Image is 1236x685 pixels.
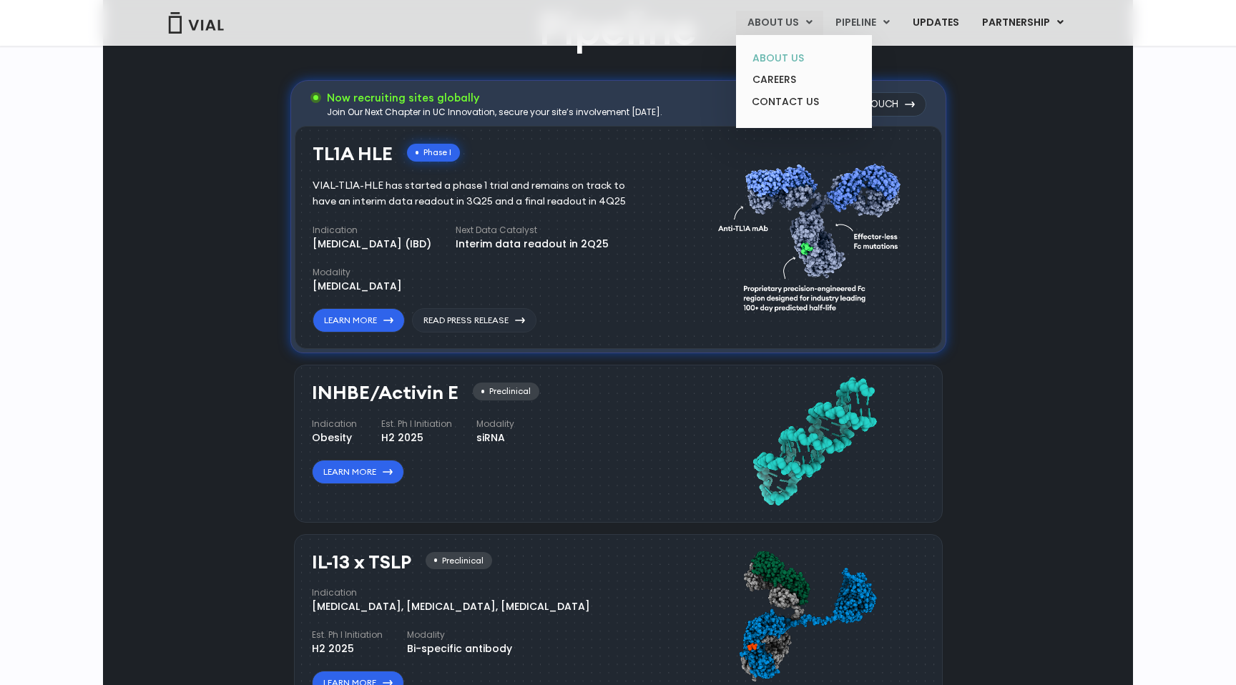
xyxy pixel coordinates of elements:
[312,599,590,614] div: [MEDICAL_DATA], [MEDICAL_DATA], [MEDICAL_DATA]
[824,11,901,35] a: PIPELINEMenu Toggle
[456,237,609,252] div: Interim data readout in 2Q25
[456,224,609,237] h4: Next Data Catalyst
[312,430,357,445] div: Obesity
[718,137,910,333] img: TL1A antibody diagram.
[381,418,452,430] h4: Est. Ph I Initiation
[971,11,1075,35] a: PARTNERSHIPMenu Toggle
[476,418,514,430] h4: Modality
[312,418,357,430] h4: Indication
[901,11,970,35] a: UPDATES
[313,144,393,164] h3: TL1A HLE
[313,224,431,237] h4: Indication
[313,266,402,279] h4: Modality
[412,308,536,332] a: Read Press Release
[312,460,404,484] a: Learn More
[820,92,926,117] a: Get in touch
[312,383,458,403] h3: INHBE/Activin E
[741,69,866,91] a: CAREERS
[426,552,492,570] div: Preclinical
[313,279,402,294] div: [MEDICAL_DATA]
[312,552,411,573] h3: IL-13 x TSLP
[312,586,590,599] h4: Indication
[741,47,866,69] a: ABOUT US
[736,11,823,35] a: ABOUT USMenu Toggle
[312,641,383,656] div: H2 2025
[407,144,460,162] div: Phase I
[327,90,662,106] h3: Now recruiting sites globally
[313,178,647,210] div: VIAL-TL1A-HLE has started a phase 1 trial and remains on track to have an interim data readout in...
[381,430,452,445] div: H2 2025
[312,629,383,641] h4: Est. Ph I Initiation
[313,237,431,252] div: [MEDICAL_DATA] (IBD)
[473,383,539,400] div: Preclinical
[741,91,866,114] a: CONTACT US
[476,430,514,445] div: siRNA
[327,106,662,119] div: Join Our Next Chapter in UC Innovation, secure your site’s involvement [DATE].
[167,12,225,34] img: Vial Logo
[313,308,405,332] a: Learn More
[407,641,512,656] div: Bi-specific antibody
[407,629,512,641] h4: Modality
